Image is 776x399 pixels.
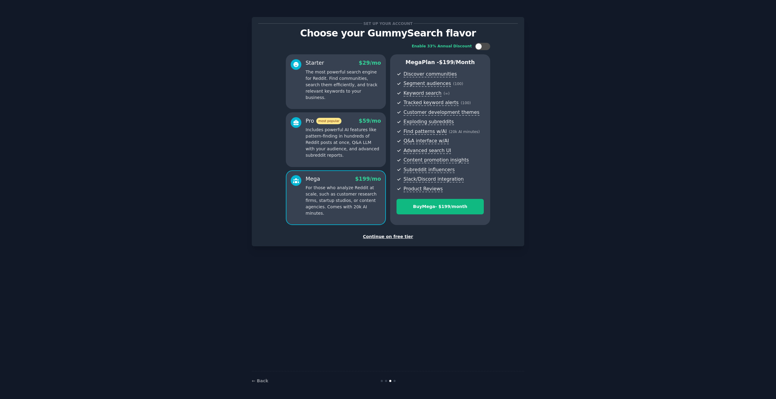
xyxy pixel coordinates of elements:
[316,118,342,124] span: most popular
[404,80,451,87] span: Segment audiences
[306,127,381,159] p: Includes powerful AI features like pattern-finding in hundreds of Reddit posts at once, Q&A LLM w...
[362,20,414,27] span: Set up your account
[252,378,268,383] a: ← Back
[258,28,518,39] p: Choose your GummySearch flavor
[404,119,454,125] span: Exploding subreddits
[449,130,480,134] span: ( 20k AI minutes )
[404,100,459,106] span: Tracked keyword alerts
[404,186,443,192] span: Product Reviews
[404,167,455,173] span: Subreddit influencers
[404,90,442,97] span: Keyword search
[453,82,463,86] span: ( 100 )
[306,117,341,125] div: Pro
[404,148,451,154] span: Advanced search UI
[306,59,324,67] div: Starter
[258,234,518,240] div: Continue on free tier
[444,91,450,96] span: ( ∞ )
[397,59,484,66] p: Mega Plan -
[306,175,320,183] div: Mega
[355,176,381,182] span: $ 199 /mo
[404,176,464,182] span: Slack/Discord integration
[412,44,472,49] div: Enable 33% Annual Discount
[461,101,471,105] span: ( 100 )
[439,59,475,65] span: $ 199 /month
[359,60,381,66] span: $ 29 /mo
[404,157,469,163] span: Content promotion insights
[404,138,449,144] span: Q&A interface w/AI
[404,128,447,135] span: Find patterns w/AI
[404,71,457,77] span: Discover communities
[359,118,381,124] span: $ 59 /mo
[397,199,484,214] button: BuyMega- $199/month
[404,109,480,116] span: Customer development themes
[306,185,381,217] p: For those who analyze Reddit at scale, such as customer research firms, startup studios, or conte...
[306,69,381,101] p: The most powerful search engine for Reddit. Find communities, search them efficiently, and track ...
[397,203,483,210] div: Buy Mega - $ 199 /month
